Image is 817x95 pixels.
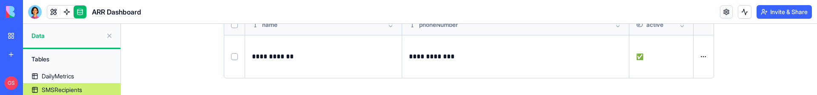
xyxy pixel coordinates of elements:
span: active [646,20,663,29]
div: Tables [27,52,116,66]
img: logo [6,6,59,18]
button: Toggle sort [614,20,622,29]
div: SMSRecipients [42,86,82,94]
div: DailyMetrics [42,72,74,81]
button: Select row [231,53,238,60]
button: Toggle sort [678,20,686,29]
button: Invite & Share [757,5,812,19]
span: Data [31,32,103,40]
button: Select all [231,21,238,28]
a: DailyMetrics [23,69,120,83]
span: phoneNumber [419,20,458,29]
span: GS [4,76,18,90]
span: ARR Dashboard [92,7,141,17]
button: Toggle sort [386,20,395,29]
span: ✅ [636,53,643,60]
span: name [262,20,277,29]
